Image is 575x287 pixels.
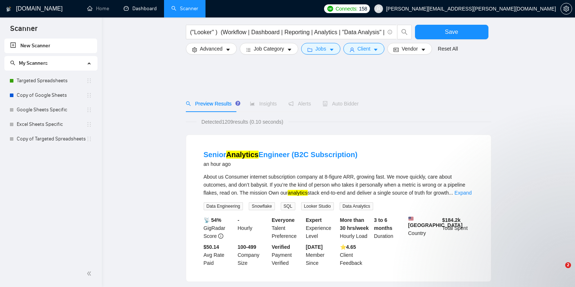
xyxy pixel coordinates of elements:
[288,190,307,196] mark: analytics
[288,101,311,107] span: Alerts
[327,6,333,12] img: upwork-logo.png
[340,202,373,210] span: Data Analytics
[204,151,358,159] a: SeniorAnalyticsEngineer (B2C Subscription)
[204,202,243,210] span: Data Engineering
[374,217,392,231] b: 3 to 6 months
[204,173,474,197] div: About us Consumer internet subscription company at 8-figure ARR, growing fast. We move quickly, c...
[304,243,339,267] div: Member Since
[301,43,340,55] button: folderJobscaret-down
[240,43,298,55] button: barsJob Categorycaret-down
[17,88,86,103] a: Copy of Google Sheets
[226,151,259,159] mark: Analytics
[270,216,304,240] div: Talent Preference
[306,244,323,250] b: [DATE]
[235,100,241,107] div: Tooltip anchor
[329,47,334,52] span: caret-down
[124,5,157,12] a: dashboardDashboard
[4,73,97,88] li: Targeted Spreadsheets
[397,25,412,39] button: search
[171,5,198,12] a: searchScanner
[350,47,355,52] span: user
[441,216,475,240] div: Total Spent
[398,29,411,35] span: search
[359,5,367,13] span: 158
[204,160,358,168] div: an hour ago
[272,244,290,250] b: Verified
[340,244,356,250] b: ⭐️ 4.65
[86,136,92,142] span: holder
[192,47,197,52] span: setting
[445,27,458,36] span: Save
[250,101,255,106] span: area-chart
[218,234,223,239] span: info-circle
[86,107,92,113] span: holder
[6,3,11,15] img: logo
[560,6,572,12] a: setting
[449,190,453,196] span: ...
[402,45,418,53] span: Vendor
[10,60,48,66] span: My Scanners
[190,28,384,37] input: Search Freelance Jobs...
[394,47,399,52] span: idcard
[86,121,92,127] span: holder
[204,217,221,223] b: 📡 54%
[343,43,385,55] button: userClientcaret-down
[561,6,572,12] span: setting
[304,216,339,240] div: Experience Level
[407,216,441,240] div: Country
[4,23,43,39] span: Scanner
[10,39,91,53] a: New Scanner
[204,244,219,250] b: $50.14
[323,101,328,106] span: robot
[4,103,97,117] li: Google Sheets Specific
[87,270,94,277] span: double-left
[372,216,407,240] div: Duration
[339,243,373,267] div: Client Feedback
[340,217,369,231] b: More than 30 hrs/week
[202,243,236,267] div: Avg Rate Paid
[249,202,275,210] span: Snowflake
[186,101,238,107] span: Preview Results
[236,243,270,267] div: Company Size
[87,5,109,12] a: homeHome
[19,60,48,66] span: My Scanners
[438,45,458,53] a: Reset All
[376,6,381,11] span: user
[246,47,251,52] span: bars
[323,101,359,107] span: Auto Bidder
[86,78,92,84] span: holder
[17,132,86,146] a: Copy of Targeted Spreadsheets
[237,244,256,250] b: 100-499
[196,118,288,126] span: Detected 1209 results (0.10 seconds)
[4,39,97,53] li: New Scanner
[455,190,472,196] a: Expand
[288,101,294,106] span: notification
[270,243,304,267] div: Payment Verified
[358,45,371,53] span: Client
[200,45,223,53] span: Advanced
[550,262,568,280] iframe: Intercom live chat
[560,3,572,15] button: setting
[315,45,326,53] span: Jobs
[421,47,426,52] span: caret-down
[17,73,86,88] a: Targeted Spreadsheets
[301,202,334,210] span: Looker Studio
[306,217,322,223] b: Expert
[225,47,231,52] span: caret-down
[186,101,191,106] span: search
[272,217,295,223] b: Everyone
[281,202,295,210] span: SQL
[4,132,97,146] li: Copy of Targeted Spreadsheets
[17,103,86,117] a: Google Sheets Specific
[388,30,392,35] span: info-circle
[339,216,373,240] div: Hourly Load
[387,43,432,55] button: idcardVendorcaret-down
[287,47,292,52] span: caret-down
[408,216,414,221] img: 🇺🇸
[415,25,488,39] button: Save
[373,47,378,52] span: caret-down
[10,60,15,65] span: search
[4,117,97,132] li: Excel Sheets Specific
[565,262,571,268] span: 2
[408,216,463,228] b: [GEOGRAPHIC_DATA]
